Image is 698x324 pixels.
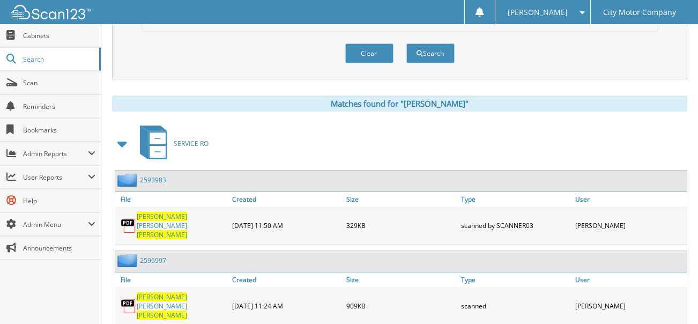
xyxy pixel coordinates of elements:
[23,78,95,87] span: Scan
[229,273,344,287] a: Created
[229,290,344,322] div: [DATE] 11:24 AM
[23,220,88,229] span: Admin Menu
[11,5,91,19] img: scan123-logo-white.svg
[174,139,209,148] span: SERVICE RO
[573,290,687,322] div: [PERSON_NAME]
[23,126,95,135] span: Bookmarks
[344,290,458,322] div: 909KB
[23,244,95,253] span: Announcements
[344,192,458,207] a: Size
[344,209,458,242] div: 329KB
[23,55,94,64] span: Search
[137,311,187,320] span: [PERSON_NAME]
[23,102,95,111] span: Reminders
[458,290,573,322] div: scanned
[115,273,229,287] a: File
[573,273,687,287] a: User
[137,292,187,301] span: [PERSON_NAME]
[121,218,137,234] img: PDF.png
[23,31,95,40] span: Cabinets
[137,230,187,239] span: [PERSON_NAME]
[458,209,573,242] div: scanned by SCANNER03
[121,298,137,314] img: PDF.png
[117,254,140,267] img: folder2.png
[137,292,227,320] a: [PERSON_NAME][PERSON_NAME][PERSON_NAME]
[508,9,568,16] span: [PERSON_NAME]
[603,9,676,16] span: City Motor Company
[137,212,227,239] a: [PERSON_NAME][PERSON_NAME][PERSON_NAME]
[458,192,573,207] a: Type
[573,192,687,207] a: User
[644,273,698,324] iframe: Chat Widget
[23,173,88,182] span: User Reports
[115,192,229,207] a: File
[140,175,166,185] a: 2593983
[406,43,455,63] button: Search
[573,209,687,242] div: [PERSON_NAME]
[23,149,88,158] span: Admin Reports
[23,196,95,205] span: Help
[344,273,458,287] a: Size
[140,256,166,265] a: 2596997
[133,122,209,165] a: SERVICE RO
[345,43,393,63] button: Clear
[112,95,687,112] div: Matches found for "[PERSON_NAME]"
[229,192,344,207] a: Created
[458,273,573,287] a: Type
[117,173,140,187] img: folder2.png
[137,212,187,221] span: [PERSON_NAME]
[229,209,344,242] div: [DATE] 11:50 AM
